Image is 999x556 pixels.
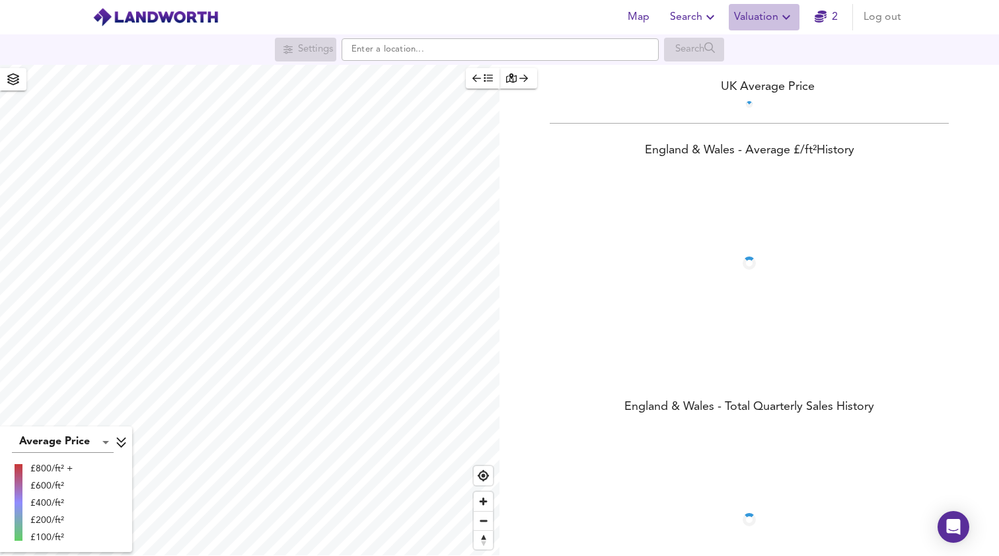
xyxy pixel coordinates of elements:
[474,530,493,549] button: Reset bearing to north
[474,492,493,511] button: Zoom in
[474,511,493,530] button: Zoom out
[12,432,114,453] div: Average Price
[30,479,73,493] div: £600/ft²
[474,512,493,530] span: Zoom out
[30,531,73,544] div: £100/ft²
[499,399,999,417] div: England & Wales - Total Quarterly Sales History
[30,496,73,510] div: £400/ft²
[805,4,847,30] button: 2
[617,4,659,30] button: Map
[92,7,219,27] img: logo
[938,511,969,543] div: Open Intercom Messenger
[499,142,999,161] div: England & Wales - Average £/ ft² History
[858,4,906,30] button: Log out
[474,466,493,485] button: Find my location
[30,514,73,527] div: £200/ft²
[815,8,838,26] a: 2
[474,531,493,549] span: Reset bearing to north
[30,462,73,475] div: £800/ft² +
[622,8,654,26] span: Map
[665,4,723,30] button: Search
[342,38,659,61] input: Enter a location...
[664,38,724,61] div: Search for a location first or explore the map
[864,8,901,26] span: Log out
[729,4,799,30] button: Valuation
[670,8,718,26] span: Search
[734,8,794,26] span: Valuation
[275,38,336,61] div: Search for a location first or explore the map
[499,78,999,96] div: UK Average Price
